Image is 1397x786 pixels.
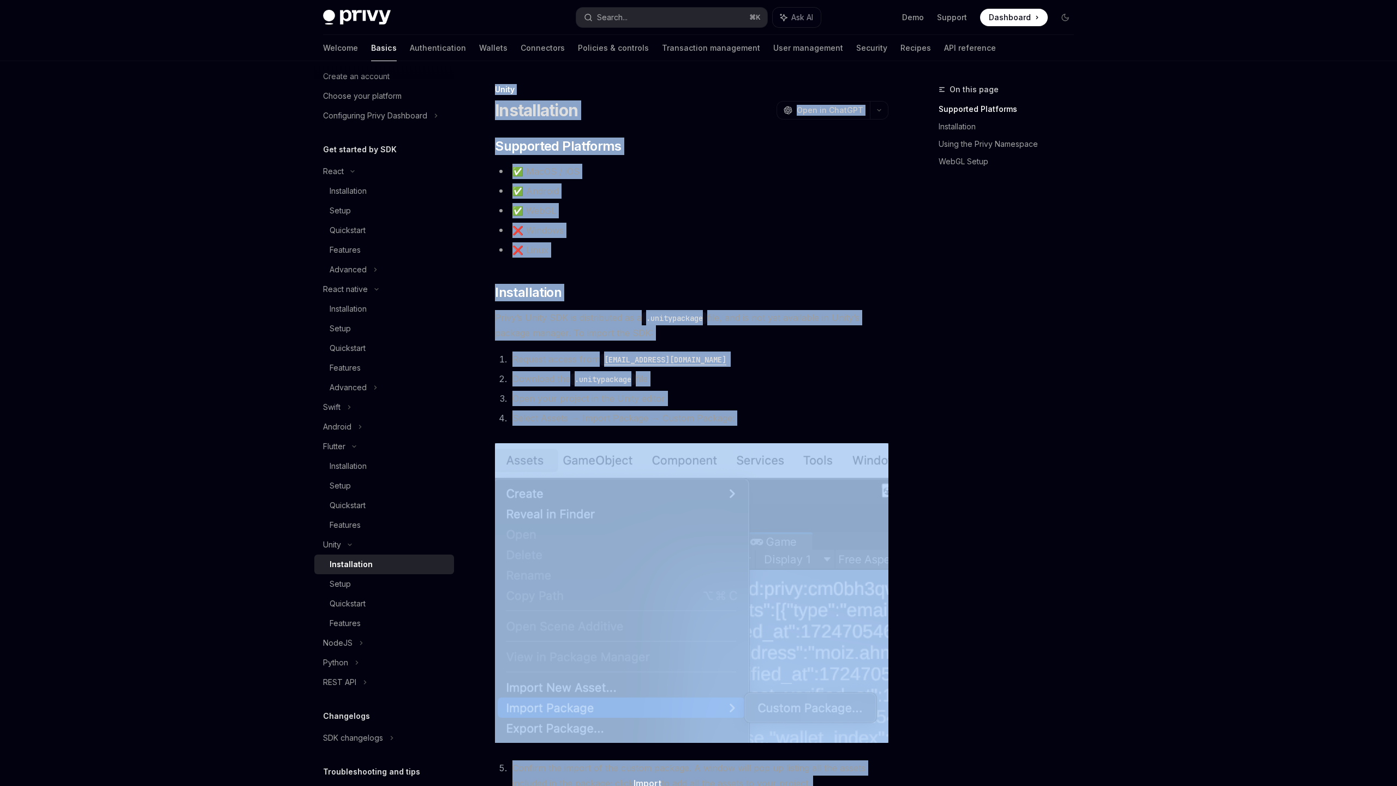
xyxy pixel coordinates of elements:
[323,143,397,156] h5: Get started by SDK
[521,35,565,61] a: Connectors
[330,263,367,276] div: Advanced
[323,636,353,650] div: NodeJS
[662,35,760,61] a: Transaction management
[314,181,454,201] a: Installation
[330,519,361,532] div: Features
[323,765,420,778] h5: Troubleshooting and tips
[600,354,731,365] a: [EMAIL_ADDRESS][DOMAIN_NAME]
[314,476,454,496] a: Setup
[330,617,361,630] div: Features
[323,656,348,669] div: Python
[314,456,454,476] a: Installation
[642,312,707,324] code: .unitypackage
[495,203,888,218] li: ✅ WebGL
[330,558,373,571] div: Installation
[509,352,888,367] li: Request access from
[578,35,649,61] a: Policies & controls
[597,11,628,24] div: Search...
[314,221,454,240] a: Quickstart
[323,538,341,551] div: Unity
[330,184,367,198] div: Installation
[902,12,924,23] a: Demo
[509,410,888,426] li: Select Assets → Import Package → Custom Package:
[314,86,454,106] a: Choose your platform
[495,284,562,301] span: Installation
[937,12,967,23] a: Support
[323,420,351,433] div: Android
[330,243,361,257] div: Features
[495,138,622,155] span: Supported Platforms
[495,100,578,120] h1: Installation
[950,83,999,96] span: On this page
[314,594,454,614] a: Quickstart
[330,302,367,315] div: Installation
[323,90,402,103] div: Choose your platform
[939,135,1083,153] a: Using the Privy Namespace
[797,105,863,116] span: Open in ChatGPT
[314,319,454,338] a: Setup
[509,391,888,406] li: Open your project in the Unity editor
[495,164,888,179] li: ✅ MacOS / iOS
[330,577,351,591] div: Setup
[330,342,366,355] div: Quickstart
[323,10,391,25] img: dark logo
[314,555,454,574] a: Installation
[323,35,358,61] a: Welcome
[495,223,888,238] li: ❌ Windows
[570,373,636,385] code: .unitypackage
[330,224,366,237] div: Quickstart
[314,358,454,378] a: Features
[323,109,427,122] div: Configuring Privy Dashboard
[314,515,454,535] a: Features
[495,183,888,199] li: ✅ Android
[509,371,888,386] li: Download the file
[600,354,731,366] code: [EMAIL_ADDRESS][DOMAIN_NAME]
[773,8,821,27] button: Ask AI
[900,35,931,61] a: Recipes
[989,12,1031,23] span: Dashboard
[323,401,341,414] div: Swift
[330,479,351,492] div: Setup
[323,731,383,745] div: SDK changelogs
[330,499,366,512] div: Quickstart
[576,8,767,27] button: Search...⌘K
[314,201,454,221] a: Setup
[314,299,454,319] a: Installation
[856,35,887,61] a: Security
[939,153,1083,170] a: WebGL Setup
[773,35,843,61] a: User management
[944,35,996,61] a: API reference
[323,165,344,178] div: React
[980,9,1048,26] a: Dashboard
[371,35,397,61] a: Basics
[479,35,508,61] a: Wallets
[330,204,351,217] div: Setup
[314,614,454,633] a: Features
[410,35,466,61] a: Authentication
[495,443,888,743] img: installing-unity-package
[749,13,761,22] span: ⌘ K
[495,242,888,258] li: ❌ Linux
[314,574,454,594] a: Setup
[323,676,356,689] div: REST API
[939,118,1083,135] a: Installation
[314,338,454,358] a: Quickstart
[495,310,888,341] span: Privy’s Unity SDK is distributed as a file, and is not yet available in Unity’s package manager. ...
[314,496,454,515] a: Quickstart
[323,710,370,723] h5: Changelogs
[330,381,367,394] div: Advanced
[777,101,870,120] button: Open in ChatGPT
[791,12,813,23] span: Ask AI
[330,322,351,335] div: Setup
[330,460,367,473] div: Installation
[1056,9,1074,26] button: Toggle dark mode
[323,440,345,453] div: Flutter
[330,361,361,374] div: Features
[330,597,366,610] div: Quickstart
[323,283,368,296] div: React native
[939,100,1083,118] a: Supported Platforms
[495,84,888,95] div: Unity
[314,240,454,260] a: Features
